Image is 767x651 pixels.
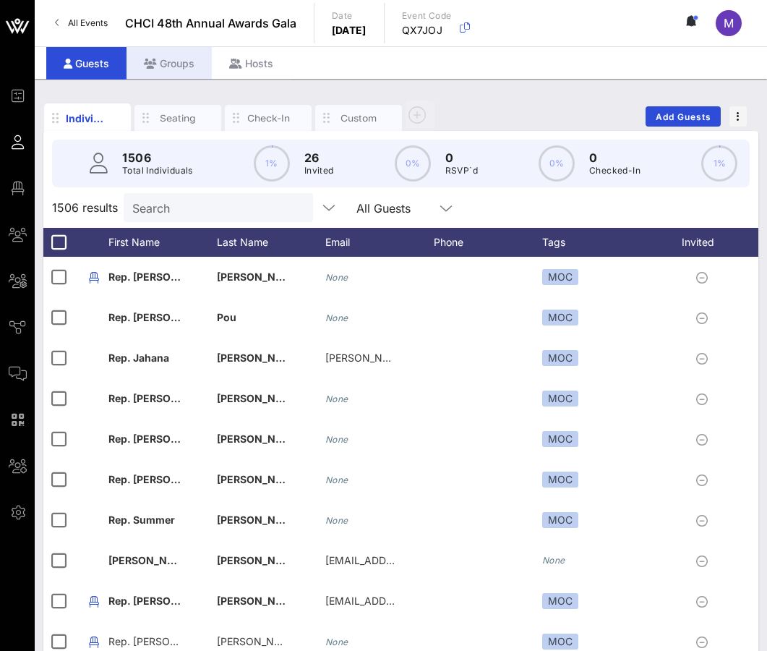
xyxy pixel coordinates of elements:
div: Custom [337,111,380,125]
p: Checked-In [589,163,640,178]
span: Rep. Jahana [108,352,169,364]
p: Total Individuals [122,163,193,178]
span: [EMAIL_ADDRESS][DOMAIN_NAME] [325,554,500,566]
span: Rep. [PERSON_NAME] [108,311,218,323]
span: Pou [217,311,236,323]
p: Date [332,9,367,23]
span: All Events [68,17,108,28]
div: Phone [434,228,542,257]
div: MOC [542,310,578,325]
div: Guests [46,47,127,80]
i: None [325,515,348,526]
div: MOC [542,634,578,650]
span: [PERSON_NAME] [217,392,302,404]
span: Rep. [PERSON_NAME] [108,635,216,647]
div: M [716,10,742,36]
span: Rep. Summer [108,514,175,526]
span: [PERSON_NAME] [217,514,302,526]
div: MOC [542,512,578,528]
div: Seating [156,111,200,125]
p: 26 [304,149,334,166]
div: All Guests [348,193,463,222]
div: All Guests [356,202,411,215]
i: None [325,475,348,485]
p: 0 [589,149,640,166]
span: [PERSON_NAME] [217,554,302,566]
span: M [724,16,734,30]
span: [PERSON_NAME] [217,473,302,485]
div: Hosts [212,47,291,80]
span: [PERSON_NAME] [217,271,302,283]
i: None [325,393,348,404]
div: First Name [108,228,217,257]
span: [PERSON_NAME] [217,595,302,607]
span: [PERSON_NAME] Guest [217,635,330,647]
p: Invited [304,163,334,178]
span: Rep. [PERSON_NAME] [108,271,218,283]
div: MOC [542,431,578,447]
span: Rep. [PERSON_NAME] [108,473,218,485]
div: Tags [542,228,665,257]
span: Rep. [PERSON_NAME] [108,433,218,445]
span: Rep. [PERSON_NAME] [108,392,218,404]
a: All Events [46,12,116,35]
i: None [325,272,348,283]
div: Last Name [217,228,325,257]
span: [PERSON_NAME] [108,554,194,566]
i: None [325,312,348,323]
span: [PERSON_NAME] [217,352,302,364]
div: Individuals [66,111,109,126]
p: QX7JOJ [402,23,452,38]
div: MOC [542,269,578,285]
span: CHCI 48th Annual Awards Gala [125,14,296,32]
div: Check-In [247,111,290,125]
button: Add Guests [646,106,721,127]
p: Event Code [402,9,452,23]
div: MOC [542,391,578,407]
p: RSVP`d [445,163,478,178]
span: [EMAIL_ADDRESS][DOMAIN_NAME] [325,595,500,607]
span: Rep. [PERSON_NAME] [108,595,218,607]
i: None [542,555,565,566]
div: MOC [542,350,578,366]
i: None [325,637,348,647]
span: [PERSON_NAME] [PERSON_NAME] [217,433,390,445]
div: MOC [542,472,578,488]
i: None [325,434,348,445]
div: Invited [665,228,745,257]
p: 0 [445,149,478,166]
p: 1506 [122,149,193,166]
div: Email [325,228,434,257]
span: Add Guests [655,111,712,122]
div: Groups [127,47,212,80]
span: 1506 results [52,199,118,216]
span: [PERSON_NAME][EMAIL_ADDRESS][DOMAIN_NAME] [325,352,583,364]
p: [DATE] [332,23,367,38]
div: MOC [542,593,578,609]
